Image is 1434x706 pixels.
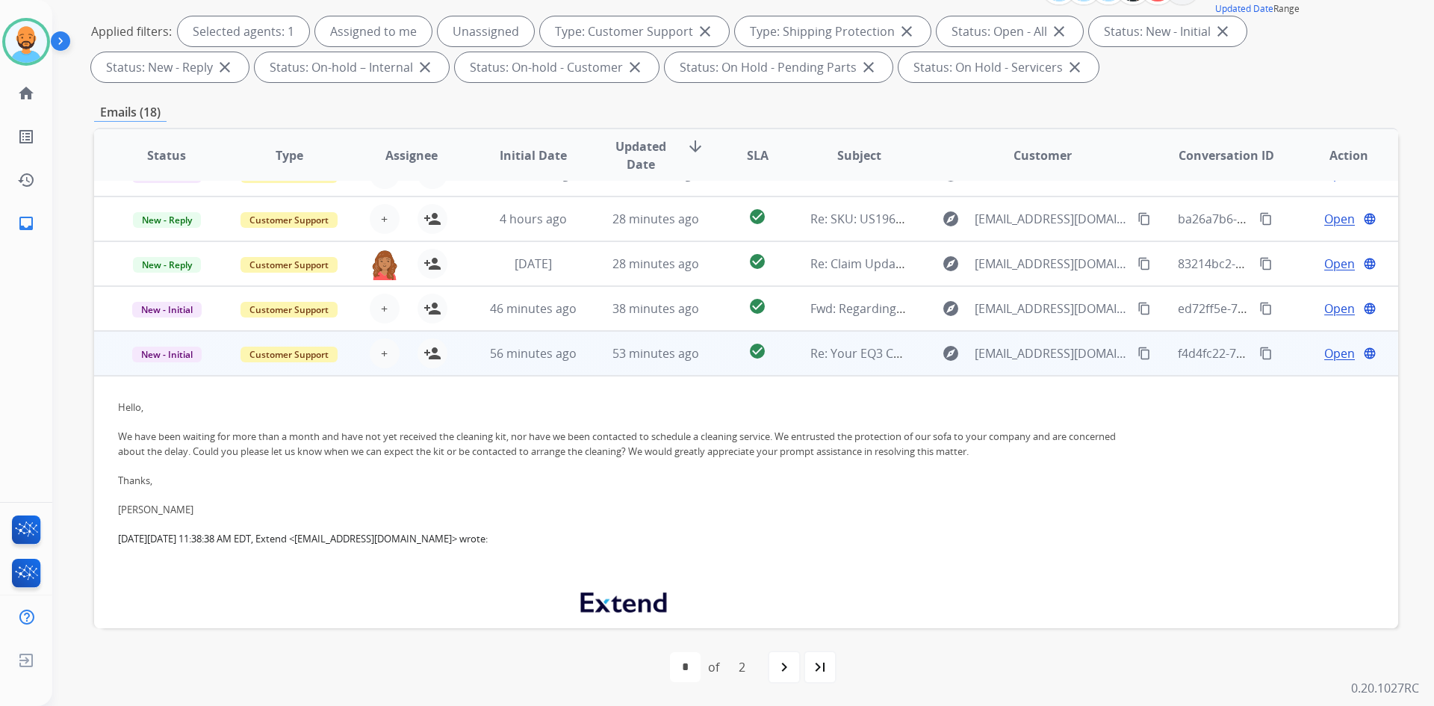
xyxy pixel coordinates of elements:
span: [PERSON_NAME] [118,503,193,516]
span: Customer Support [240,347,338,362]
span: Status [147,146,186,164]
mat-icon: close [860,58,878,76]
mat-icon: close [1214,22,1232,40]
mat-icon: navigate_next [775,658,793,676]
mat-icon: last_page [811,658,829,676]
span: SLA [747,146,769,164]
span: We have been waiting for more than a month and have not yet received the cleaning kit, nor have w... [118,430,1116,458]
span: [EMAIL_ADDRESS][DOMAIN_NAME] [975,255,1129,273]
mat-icon: check_circle [748,253,766,270]
img: agent-avatar [370,249,400,280]
mat-icon: check_circle [748,208,766,226]
mat-icon: language [1363,212,1376,226]
span: New - Reply [133,257,201,273]
span: ba26a7b6-67a8-4722-a453-d9a5b208e60f [1178,211,1408,227]
span: 28 minutes ago [612,211,699,227]
span: Re: Claim Update: Parts ordered for repair [810,256,1049,272]
div: 2 [727,652,757,682]
p: 0.20.1027RC [1351,679,1419,697]
div: [DATE][DATE] 11:38:38 AM EDT, Extend <[EMAIL_ADDRESS][DOMAIN_NAME]> wrote: [118,532,1130,547]
mat-icon: check_circle [748,297,766,315]
span: 28 minutes ago [612,256,699,272]
mat-icon: close [216,58,234,76]
div: Type: Shipping Protection [735,16,931,46]
span: Fwd: Regarding Order # 460298838 [ ref:!00D1I02L1Qo.!500Uj0jShhi:ref ] [810,300,1211,317]
div: Unassigned [438,16,534,46]
mat-icon: explore [942,210,960,228]
div: Hello, [118,400,1130,415]
span: Thanks, [118,474,152,487]
span: 83214bc2-24f1-4cc3-bddf-4ee20113986c [1178,256,1402,272]
span: Open [1324,210,1355,228]
mat-icon: close [416,58,434,76]
mat-icon: content_copy [1137,347,1151,360]
mat-icon: language [1363,347,1376,360]
span: 56 minutes ago [490,345,577,362]
div: Status: Open - All [937,16,1083,46]
mat-icon: language [1363,302,1376,315]
span: Range [1215,2,1300,15]
mat-icon: content_copy [1137,302,1151,315]
mat-icon: content_copy [1259,212,1273,226]
mat-icon: close [1066,58,1084,76]
span: Re: Your EQ3 Canada claim is approved Votre réclamation auprès du commerçant EQ3 Canada est appro... [810,345,1427,362]
span: f4d4fc22-7881-4e0a-af27-f515e3388b29 [1178,345,1397,362]
mat-icon: person_add [423,300,441,318]
div: Status: On-hold - Customer [455,52,659,82]
mat-icon: close [1050,22,1068,40]
mat-icon: person_add [423,344,441,362]
button: + [370,294,400,323]
span: [EMAIL_ADDRESS][DOMAIN_NAME] [975,344,1129,362]
span: Updated Date [607,137,675,173]
img: Extend logo [568,579,680,626]
mat-icon: language [1363,257,1376,270]
span: Open [1324,300,1355,318]
mat-icon: explore [942,300,960,318]
mat-icon: explore [942,344,960,362]
mat-icon: content_copy [1259,257,1273,270]
mat-icon: close [696,22,714,40]
span: [EMAIL_ADDRESS][DOMAIN_NAME] [975,300,1129,318]
span: Type [276,146,303,164]
mat-icon: explore [942,255,960,273]
span: 4 hours ago [500,211,567,227]
mat-icon: list_alt [17,128,35,146]
div: Status: On Hold - Pending Parts [665,52,893,82]
span: + [381,344,388,362]
span: ed72ff5e-7e4a-4d60-b36b-53fe34922d0e [1178,300,1403,317]
span: Assignee [385,146,438,164]
mat-icon: arrow_downward [686,137,704,155]
button: + [370,204,400,234]
span: Conversation ID [1179,146,1274,164]
div: Status: New - Reply [91,52,249,82]
mat-icon: check_circle [748,342,766,360]
span: + [381,210,388,228]
img: avatar [5,21,47,63]
mat-icon: content_copy [1259,302,1273,315]
mat-icon: close [626,58,644,76]
span: Re: SKU: US1968270 is not showing [810,211,1007,227]
span: 46 minutes ago [490,300,577,317]
span: Customer Support [240,302,338,318]
div: of [708,658,719,676]
span: Customer [1014,146,1072,164]
span: 53 minutes ago [612,345,699,362]
mat-icon: content_copy [1137,212,1151,226]
span: New - Initial [132,302,202,318]
span: [EMAIL_ADDRESS][DOMAIN_NAME] [975,210,1129,228]
span: [DATE] [515,256,552,272]
mat-icon: home [17,84,35,102]
span: Customer Support [240,257,338,273]
button: Updated Date [1215,3,1273,15]
div: Type: Customer Support [540,16,729,46]
th: Action [1276,129,1398,182]
span: Open [1324,344,1355,362]
span: Open [1324,255,1355,273]
span: New - Reply [133,212,201,228]
mat-icon: history [17,171,35,189]
p: Applied filters: [91,22,172,40]
span: + [381,300,388,318]
div: Selected agents: 1 [178,16,309,46]
div: Assigned to me [315,16,432,46]
mat-icon: person_add [423,210,441,228]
